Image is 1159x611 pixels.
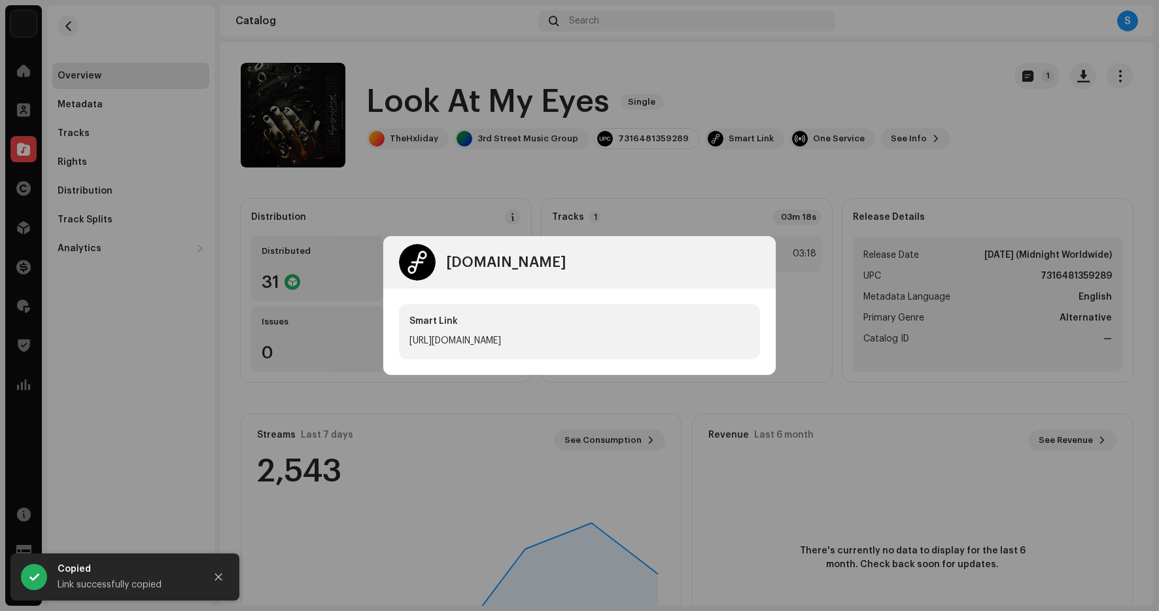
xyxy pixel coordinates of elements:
[409,333,501,349] div: [URL][DOMAIN_NAME]
[58,561,195,577] div: Copied
[58,577,195,593] div: Link successfully copied
[409,315,458,328] div: Smart Link
[205,564,232,590] button: Close
[446,254,566,270] div: [DOMAIN_NAME]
